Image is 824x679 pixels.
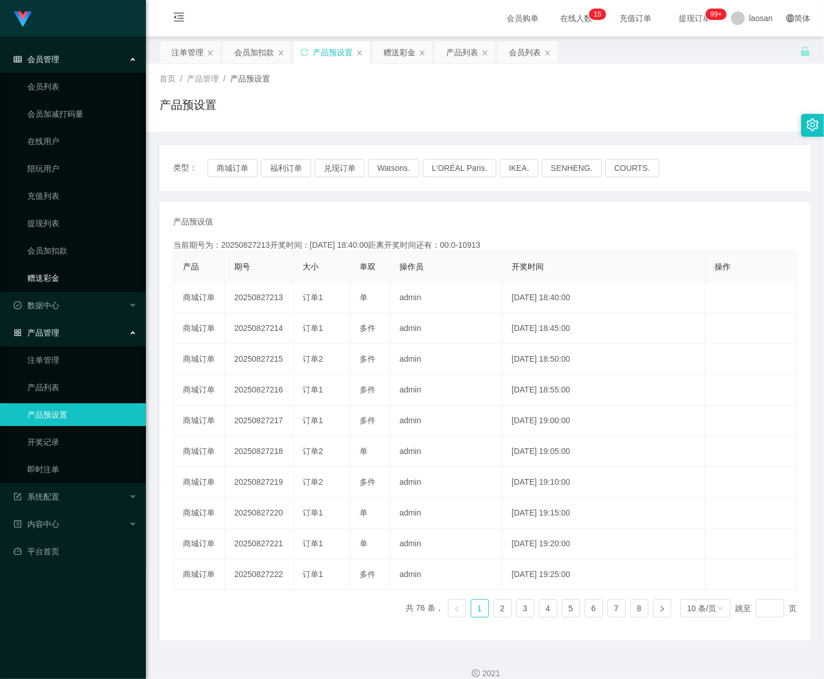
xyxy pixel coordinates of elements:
button: Watsons. [368,159,419,177]
span: 订单1 [303,324,323,333]
i: 图标: close [482,50,488,56]
td: [DATE] 19:00:00 [503,406,705,436]
i: 图标: close [544,50,551,56]
a: 开奖记录 [27,431,137,453]
i: 图标: appstore-o [14,329,22,337]
span: 充值订单 [614,14,657,22]
h1: 产品预设置 [160,96,217,113]
td: 商城订单 [174,375,225,406]
a: 8 [631,600,648,617]
td: admin [390,498,503,529]
a: 5 [562,600,580,617]
span: 产品管理 [187,74,219,83]
a: 注单管理 [27,349,137,371]
i: 图标: table [14,55,22,63]
span: 产品 [183,262,199,271]
button: COURTS. [605,159,659,177]
td: [DATE] 19:05:00 [503,436,705,467]
a: 即时注单 [27,458,137,481]
td: [DATE] 19:20:00 [503,529,705,559]
span: 单 [360,508,368,517]
a: 会员加扣款 [27,239,137,262]
span: 单 [360,293,368,302]
i: 图标: down [717,605,724,613]
span: 产品预设值 [173,216,213,228]
button: L'ORÉAL Paris. [423,159,496,177]
li: 2 [493,599,512,617]
i: 图标: menu-fold [160,1,198,37]
button: 商城订单 [207,159,258,177]
span: 提现订单 [673,14,716,22]
span: 操作 [715,262,731,271]
img: logo.9652507e.png [14,11,32,27]
button: IKEA. [500,159,539,177]
span: 订单1 [303,508,323,517]
i: 图标: close [356,50,363,56]
td: 20250827217 [225,406,293,436]
div: 产品预设置 [313,42,353,63]
sup: 15 [589,9,606,20]
td: [DATE] 18:55:00 [503,375,705,406]
span: 订单1 [303,570,323,579]
span: 单双 [360,262,376,271]
a: 充值列表 [27,185,137,207]
span: 会员管理 [14,55,59,64]
a: 2 [494,600,511,617]
td: 商城订单 [174,559,225,590]
td: [DATE] 19:10:00 [503,467,705,498]
td: 商城订单 [174,529,225,559]
td: 商城订单 [174,344,225,375]
span: 数据中心 [14,301,59,310]
td: 20250827213 [225,283,293,313]
a: 1 [471,600,488,617]
p: 5 [598,9,602,20]
i: 图标: close [278,50,284,56]
a: 产品列表 [27,376,137,399]
a: 6 [585,600,602,617]
span: 订单2 [303,354,323,363]
span: 期号 [234,262,250,271]
td: 20250827218 [225,436,293,467]
td: [DATE] 18:40:00 [503,283,705,313]
a: 在线用户 [27,130,137,153]
span: 内容中心 [14,520,59,529]
span: 产品管理 [14,328,59,337]
div: 当前期号为：20250827213开奖时间：[DATE] 18:40:00距离开奖时间还有：00:0-10913 [173,239,797,251]
td: admin [390,313,503,344]
a: 7 [608,600,625,617]
div: 注单管理 [172,42,203,63]
div: 10 条/页 [687,600,716,617]
span: 单 [360,447,368,456]
span: 订单2 [303,477,323,486]
a: 提现列表 [27,212,137,235]
li: 1 [471,599,489,617]
td: 20250827216 [225,375,293,406]
a: 产品预设置 [27,403,137,426]
div: 会员列表 [509,42,541,63]
span: 多件 [360,385,376,394]
span: 首页 [160,74,176,83]
span: 多件 [360,416,376,425]
button: 福利订单 [261,159,311,177]
span: 大小 [303,262,319,271]
i: 图标: global [786,14,794,22]
div: 赠送彩金 [384,42,415,63]
td: 商城订单 [174,406,225,436]
a: 图标: dashboard平台首页 [14,540,137,563]
li: 7 [607,599,626,617]
i: 图标: setting [806,118,819,131]
td: 商城订单 [174,467,225,498]
a: 会员列表 [27,75,137,98]
i: 图标: sync [300,48,308,56]
i: 图标: close [207,50,214,56]
td: 商城订单 [174,498,225,529]
i: 图标: close [419,50,426,56]
button: SENHENG. [542,159,602,177]
span: 在线人数 [554,14,598,22]
span: 多件 [360,354,376,363]
li: 8 [630,599,648,617]
span: 开奖时间 [512,262,544,271]
p: 1 [594,9,598,20]
span: 产品预设置 [230,74,270,83]
td: 20250827214 [225,313,293,344]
